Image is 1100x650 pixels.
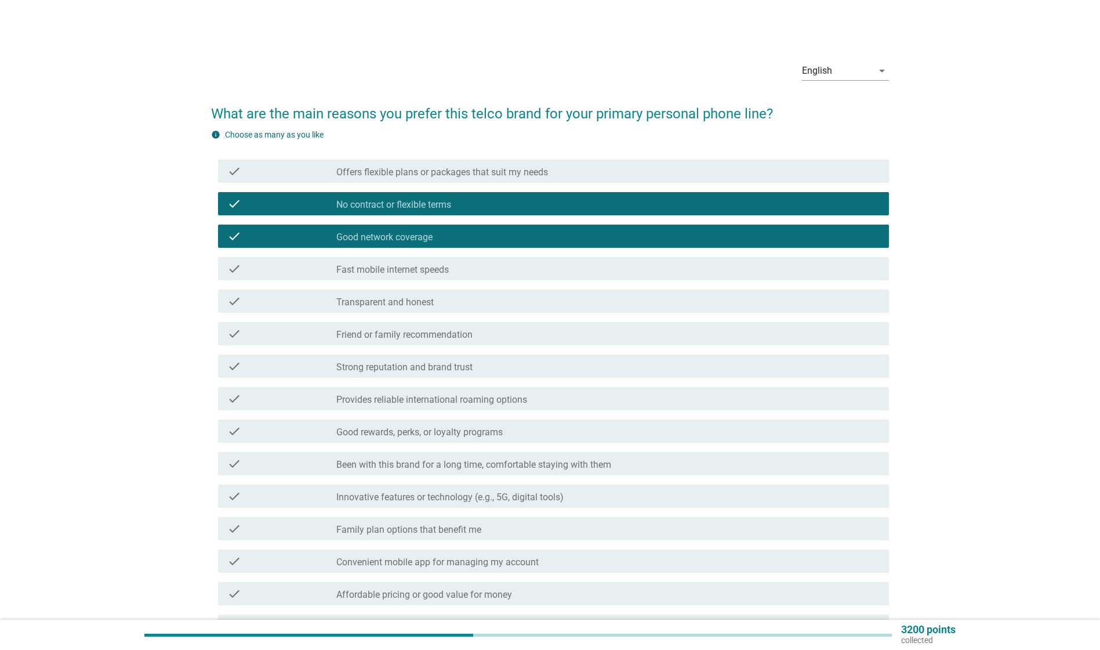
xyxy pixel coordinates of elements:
[336,167,548,178] label: Offers flexible plans or packages that suit my needs
[336,394,527,406] label: Provides reliable international roaming options
[875,64,889,78] i: arrow_drop_down
[336,492,564,503] label: Innovative features or technology (e.g., 5G, digital tools)
[227,197,241,211] i: check
[336,297,434,308] label: Transparent and honest
[225,130,324,139] label: Choose as many as you like
[227,457,241,471] i: check
[227,489,241,503] i: check
[227,392,241,406] i: check
[211,130,220,139] i: info
[227,359,241,373] i: check
[336,264,449,276] label: Fast mobile internet speeds
[336,557,539,568] label: Convenient mobile app for managing my account
[802,66,832,76] div: English
[336,524,481,536] label: Family plan options that benefit me
[227,587,241,601] i: check
[227,164,241,178] i: check
[336,329,473,341] label: Friend or family recommendation
[901,624,956,635] p: 3200 points
[336,362,473,373] label: Strong reputation and brand trust
[227,262,241,276] i: check
[227,619,241,633] i: check
[336,232,433,243] label: Good network coverage
[227,327,241,341] i: check
[336,589,512,601] label: Affordable pricing or good value for money
[336,199,451,211] label: No contract or flexible terms
[211,92,889,124] h2: What are the main reasons you prefer this telco brand for your primary personal phone line?
[901,635,956,645] p: collected
[227,522,241,536] i: check
[227,424,241,438] i: check
[336,427,503,438] label: Good rewards, perks, or loyalty programs
[336,459,611,471] label: Been with this brand for a long time, comfortable staying with them
[227,229,241,243] i: check
[227,554,241,568] i: check
[227,294,241,308] i: check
